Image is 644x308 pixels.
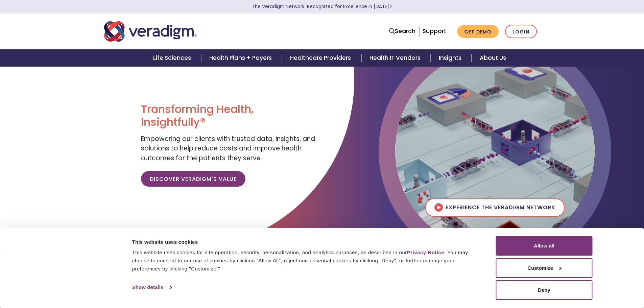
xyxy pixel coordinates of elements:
span: Learn More [389,3,392,10]
a: Search [389,27,415,36]
a: About Us [472,49,514,67]
a: Insights [431,49,472,67]
button: Customize [496,258,593,278]
div: This website uses cookies [132,238,481,246]
a: Show details [132,282,171,292]
a: Login [505,25,537,39]
a: Support [423,27,446,35]
h1: Transforming Health, Insightfully® [141,103,317,129]
span: Empowering our clients with trusted data, insights, and solutions to help reduce costs and improv... [141,134,315,163]
button: Deny [496,280,593,300]
a: The Veradigm Network: Recognized for Excellence in [DATE]Learn More [252,3,392,10]
a: Discover Veradigm's Value [141,171,245,187]
a: Health IT Vendors [361,49,431,67]
a: Get Demo [457,25,499,38]
button: Allow all [496,236,593,256]
a: Healthcare Providers [282,49,361,67]
a: Health Plans + Payers [201,49,282,67]
a: Life Sciences [145,49,201,67]
div: This website uses cookies for site operation, security, personalization, and analytics purposes, ... [132,248,481,273]
a: Privacy Notice [407,250,444,255]
img: Veradigm logo [104,20,197,43]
